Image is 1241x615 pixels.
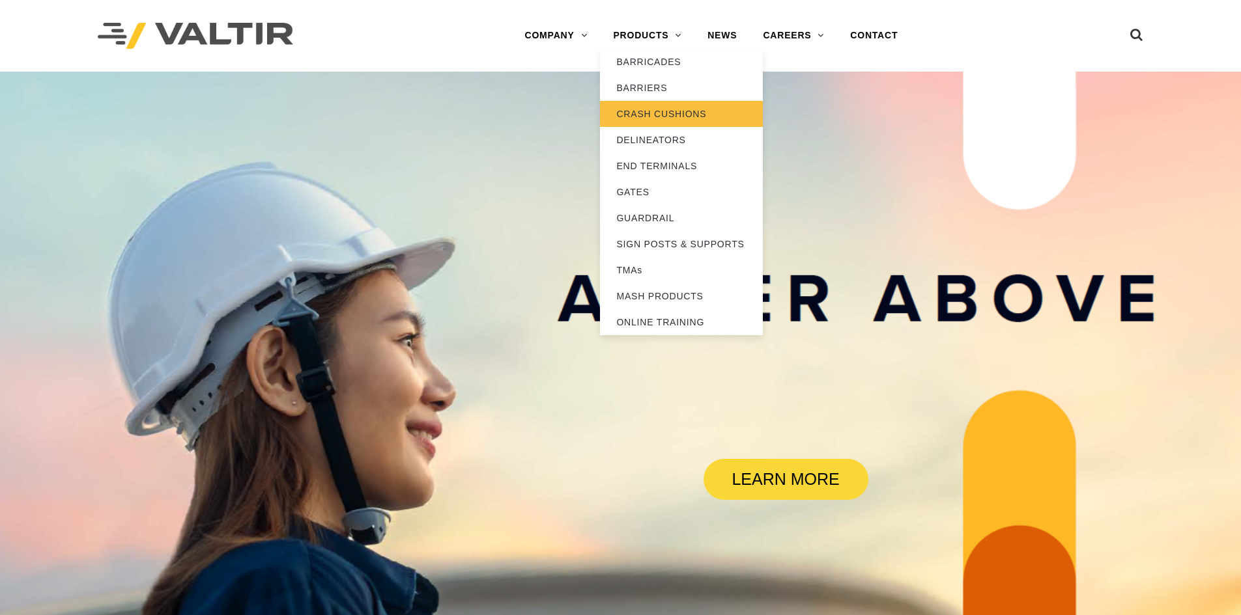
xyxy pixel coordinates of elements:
img: Valtir [98,23,293,49]
a: CAREERS [750,23,837,49]
a: MASH PRODUCTS [600,283,763,309]
a: GATES [600,179,763,205]
a: NEWS [694,23,750,49]
a: CRASH CUSHIONS [600,101,763,127]
a: LEARN MORE [704,459,868,500]
a: CONTACT [837,23,911,49]
a: END TERMINALS [600,153,763,179]
a: ONLINE TRAINING [600,309,763,335]
a: DELINEATORS [600,127,763,153]
a: SIGN POSTS & SUPPORTS [600,231,763,257]
a: GUARDRAIL [600,205,763,231]
a: BARRICADES [600,49,763,75]
a: COMPANY [511,23,600,49]
a: BARRIERS [600,75,763,101]
a: PRODUCTS [600,23,694,49]
a: TMAs [600,257,763,283]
